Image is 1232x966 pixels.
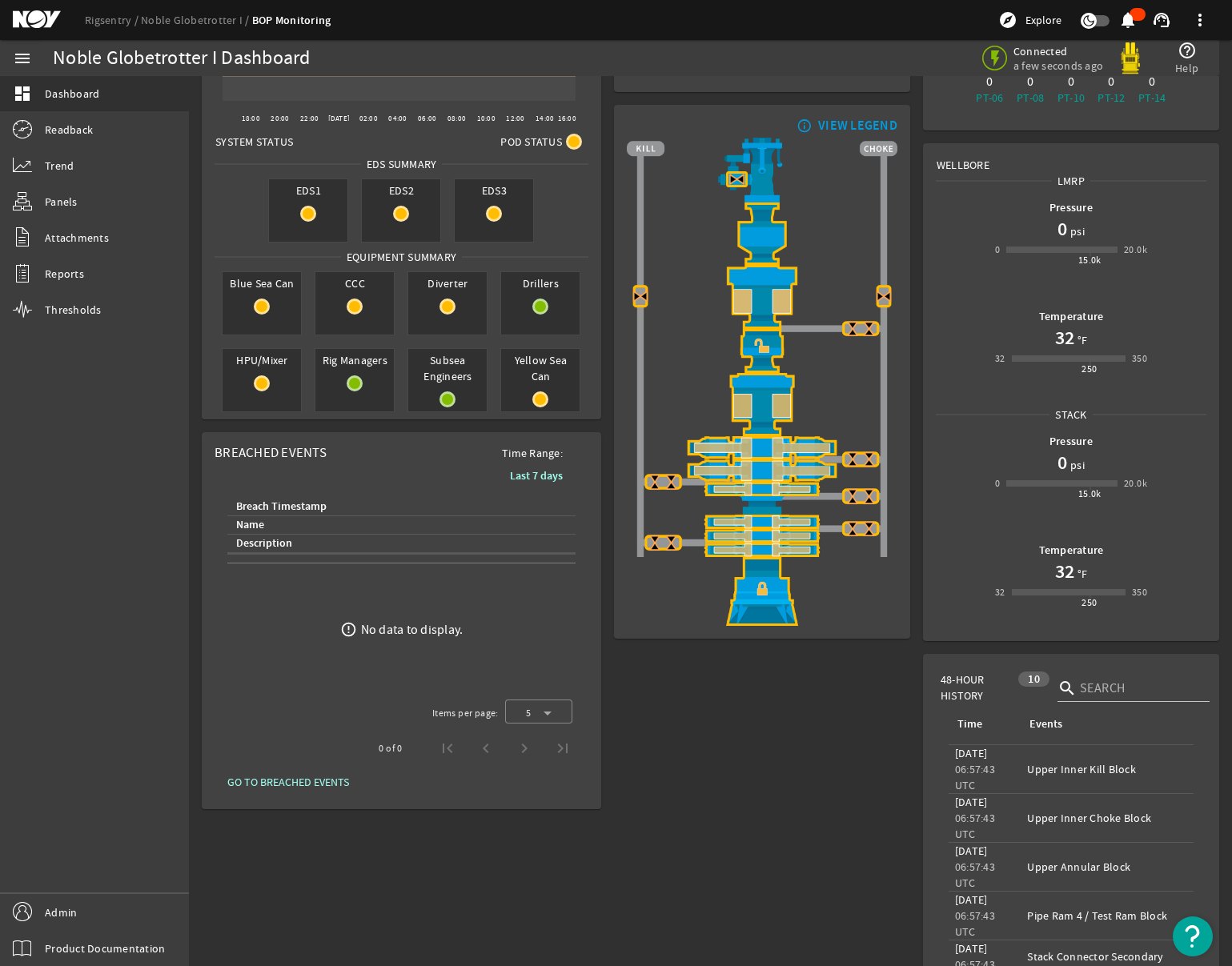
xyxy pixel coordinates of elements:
[13,84,32,103] mat-icon: dashboard
[45,302,102,318] span: Thresholds
[1094,74,1129,90] div: 0
[955,941,988,956] legacy-datetime-component: [DATE]
[995,242,1000,258] div: 0
[236,516,264,534] div: Name
[388,114,407,123] text: 04:00
[45,940,165,956] span: Product Documentation
[1029,715,1062,733] div: Events
[223,349,301,371] span: HPU/Mixer
[1054,90,1089,106] div: PT-10
[45,86,99,102] span: Dashboard
[1057,679,1077,698] i: search
[234,498,563,515] div: Breach Timestamp
[726,171,748,187] img: MudBoostValve_Fault.png
[957,715,982,733] div: Time
[1013,44,1103,58] span: Connected
[269,179,347,202] span: EDS1
[418,114,436,123] text: 06:00
[1027,859,1187,875] div: Upper Annular Block
[1052,173,1090,189] span: LMRP
[447,114,466,123] text: 08:00
[1039,309,1104,324] b: Temperature
[845,320,861,336] img: ValveCloseBlock.png
[663,474,679,490] img: ValveCloseBlock.png
[1181,1,1219,39] button: more_vert
[627,543,897,557] img: PipeRamOpenBlock.png
[497,461,576,490] button: Last 7 days
[1118,10,1138,30] mat-icon: notifications
[627,329,897,374] img: RiserConnectorUnlockBlock.png
[627,557,897,626] img: WellheadConnectorLockBlock.png
[1057,450,1067,475] h1: 0
[1054,74,1089,90] div: 0
[234,535,563,552] div: Description
[271,114,289,123] text: 20:00
[627,436,897,459] img: ShearRamOpenBlock.png
[500,134,562,150] span: Pod Status
[341,249,462,265] span: Equipment Summary
[647,535,663,551] img: ValveCloseBlock.png
[1055,325,1074,351] h1: 32
[1067,457,1085,473] span: psi
[1055,559,1074,584] h1: 32
[1027,761,1187,777] div: Upper Inner Kill Block
[501,349,580,387] span: Yellow Sea Can
[1049,434,1093,449] b: Pressure
[1013,90,1048,106] div: PT-08
[45,904,77,920] span: Admin
[627,373,897,435] img: LowerAnnularOpenBlock.png
[227,774,349,790] span: GO TO BREACHED EVENTS
[1074,332,1088,348] span: °F
[1124,475,1147,491] div: 20.0k
[955,908,995,939] legacy-datetime-component: 06:57:43 UTC
[955,860,995,890] legacy-datetime-component: 06:57:43 UTC
[845,488,861,504] img: ValveCloseBlock.png
[328,114,351,123] text: [DATE]
[1039,543,1104,558] b: Temperature
[45,122,93,138] span: Readback
[973,90,1007,106] div: PT-06
[955,811,995,841] legacy-datetime-component: 06:57:43 UTC
[506,114,524,123] text: 12:00
[1132,351,1147,367] div: 350
[1067,223,1085,239] span: psi
[1018,671,1049,687] div: 10
[215,444,327,461] span: Breached Events
[995,584,1005,600] div: 32
[955,892,988,907] legacy-datetime-component: [DATE]
[45,194,78,210] span: Panels
[861,488,877,504] img: ValveCloseBlock.png
[955,762,995,792] legacy-datetime-component: 06:57:43 UTC
[998,10,1017,30] mat-icon: explore
[1078,486,1102,502] div: 15.0k
[315,349,394,371] span: Rig Managers
[1124,242,1147,258] div: 20.0k
[1152,10,1171,30] mat-icon: support_agent
[501,272,580,295] span: Drillers
[1114,42,1146,74] img: Yellowpod.svg
[45,230,109,246] span: Attachments
[627,459,897,483] img: ShearRamOpenBlock.png
[234,516,563,534] div: Name
[1027,715,1181,733] div: Events
[300,114,319,123] text: 22:00
[1049,200,1093,215] b: Pressure
[236,498,327,515] div: Breach Timestamp
[215,768,362,796] button: GO TO BREACHED EVENTS
[1078,252,1102,268] div: 15.0k
[45,266,84,282] span: Reports
[627,496,897,514] img: BopBodyShearBottom.png
[1049,407,1092,423] span: Stack
[1135,90,1170,106] div: PT-14
[845,520,861,536] img: ValveCloseBlock.png
[861,320,877,336] img: ValveCloseBlock.png
[1057,216,1067,242] h1: 0
[1025,12,1061,28] span: Explore
[924,144,1218,173] div: Wellbore
[627,202,897,266] img: FlexJoint_Fault.png
[941,671,1011,703] span: 48-Hour History
[340,621,357,638] mat-icon: error_outline
[455,179,533,202] span: EDS3
[236,535,292,552] div: Description
[361,156,443,172] span: EDS SUMMARY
